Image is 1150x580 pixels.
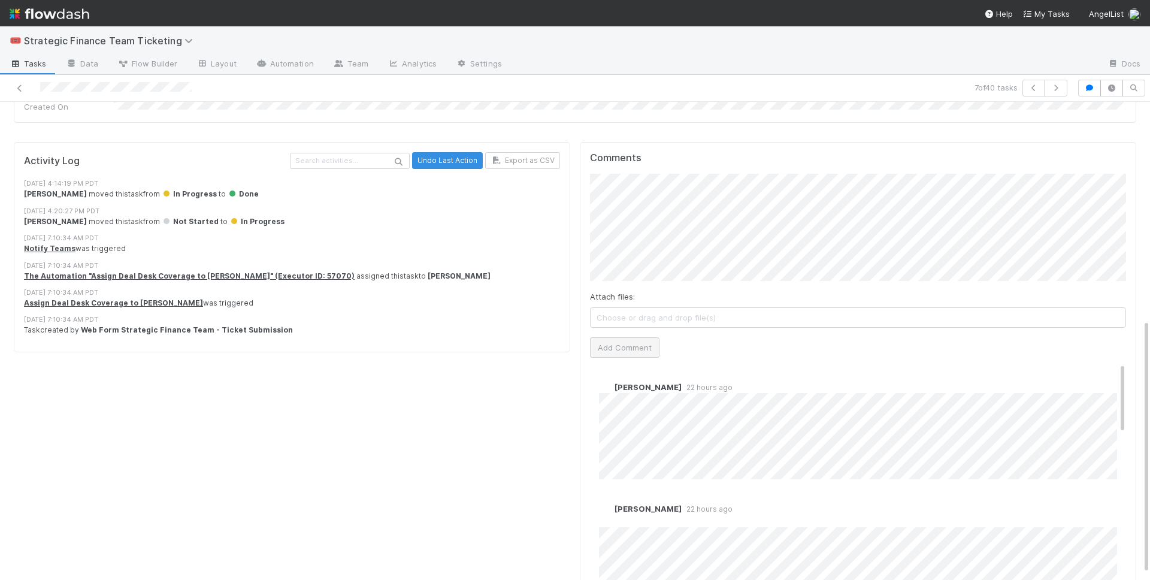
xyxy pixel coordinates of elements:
img: avatar_aa4fbed5-f21b-48f3-8bdd-57047a9d59de.png [599,503,611,515]
span: In Progress [162,189,217,198]
h5: Activity Log [24,155,287,167]
a: Automation [246,55,323,74]
div: assigned this task to [24,271,560,282]
label: Attach files: [590,291,635,303]
div: [DATE] 7:10:34 AM PDT [24,233,560,243]
span: Tasks [10,58,47,70]
span: 22 hours ago [682,505,733,513]
strong: [PERSON_NAME] [24,217,87,226]
div: [DATE] 7:10:34 AM PDT [24,288,560,298]
div: was triggered [24,298,560,309]
span: In Progress [229,217,285,226]
a: Team [323,55,378,74]
div: moved this task from to [24,216,560,227]
div: [DATE] 4:20:27 PM PDT [24,206,560,216]
button: Undo Last Action [412,152,483,169]
strong: [PERSON_NAME] [24,189,87,198]
span: My Tasks [1022,9,1070,19]
div: [DATE] 7:10:34 AM PDT [24,315,560,325]
div: moved this task from to [24,189,560,200]
div: was triggered [24,243,560,254]
h5: Comments [590,152,1126,164]
input: Search activities... [290,153,410,169]
a: The Automation "Assign Deal Desk Coverage to [PERSON_NAME]" (Executor ID: 57070) [24,271,355,280]
span: [PERSON_NAME] [615,504,682,513]
a: Notify Teams [24,244,75,253]
span: 🎟️ [10,35,22,46]
button: Add Comment [590,337,659,358]
div: Created On [24,101,114,113]
div: Task created by [24,325,560,336]
a: Docs [1098,55,1150,74]
a: Layout [187,55,246,74]
img: avatar_aa4fbed5-f21b-48f3-8bdd-57047a9d59de.png [1128,8,1140,20]
a: Settings [446,55,512,74]
strong: Web Form Strategic Finance Team - Ticket Submission [81,325,293,334]
span: AngelList [1089,9,1124,19]
span: Strategic Finance Team Ticketing [24,35,199,47]
span: Choose or drag and drop file(s) [591,308,1125,327]
button: Export as CSV [485,152,560,169]
span: Done [228,189,259,198]
span: [PERSON_NAME] [615,382,682,392]
span: 7 of 40 tasks [975,81,1018,93]
a: My Tasks [1022,8,1070,20]
img: logo-inverted-e16ddd16eac7371096b0.svg [10,4,89,24]
a: Flow Builder [108,55,187,74]
a: Data [56,55,108,74]
div: Help [984,8,1013,20]
span: 22 hours ago [682,383,733,392]
span: Not Started [162,217,219,226]
strong: [PERSON_NAME] [428,271,491,280]
div: [DATE] 4:14:19 PM PDT [24,179,560,189]
div: [DATE] 7:10:34 AM PDT [24,261,560,271]
img: avatar_f2899df2-d2b9-483b-a052-ca3b1db2e5e2.png [599,381,611,393]
a: Analytics [378,55,446,74]
a: Assign Deal Desk Coverage to [PERSON_NAME] [24,298,203,307]
span: Flow Builder [117,58,177,70]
